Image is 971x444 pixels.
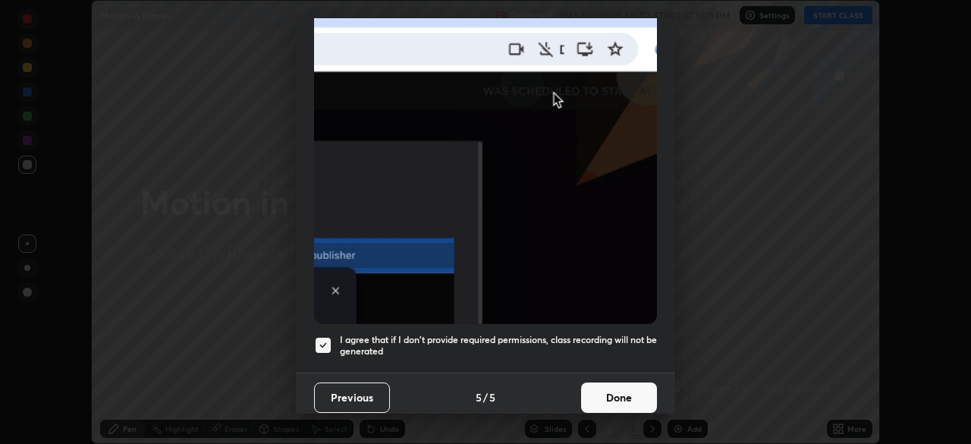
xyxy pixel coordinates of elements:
[476,389,482,405] h4: 5
[314,383,390,413] button: Previous
[340,334,657,357] h5: I agree that if I don't provide required permissions, class recording will not be generated
[581,383,657,413] button: Done
[489,389,495,405] h4: 5
[483,389,488,405] h4: /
